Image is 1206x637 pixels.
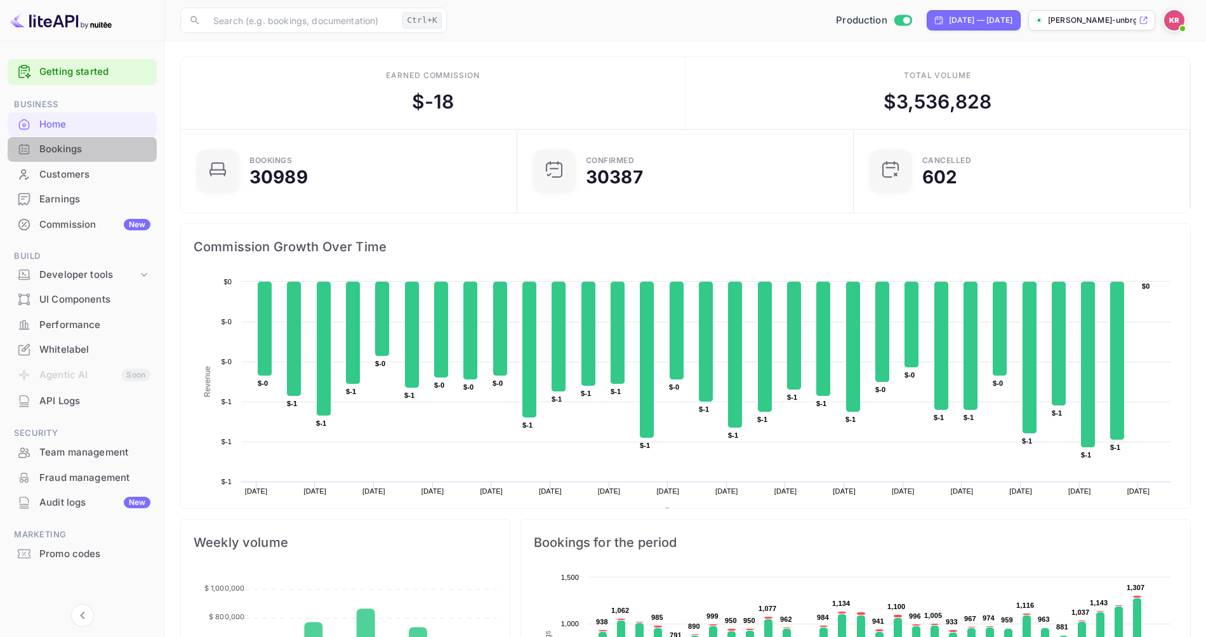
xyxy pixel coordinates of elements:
[346,388,356,395] text: $-1
[1164,10,1184,30] img: Kobus Roux
[8,112,157,137] div: Home
[8,187,157,211] a: Earnings
[983,614,995,622] text: 974
[1071,608,1089,616] text: 1,037
[1127,487,1150,495] text: [DATE]
[124,219,150,230] div: New
[39,292,150,307] div: UI Components
[206,8,397,33] input: Search (e.g. bookings, documentation)
[845,416,856,423] text: $-1
[728,431,738,439] text: $-1
[1127,584,1144,591] text: 1,307
[493,379,503,387] text: $-0
[1068,487,1091,495] text: [DATE]
[39,318,150,332] div: Performance
[1001,616,1013,624] text: 959
[39,192,150,207] div: Earnings
[651,614,663,621] text: 985
[412,88,454,116] div: $ -18
[375,360,385,367] text: $-0
[8,112,157,136] a: Home
[39,496,150,510] div: Audit logs
[222,478,232,485] text: $-1
[8,287,157,311] a: UI Components
[872,617,884,625] text: 941
[561,574,579,581] text: 1,500
[8,137,157,162] div: Bookings
[8,542,157,567] div: Promo codes
[8,98,157,112] span: Business
[303,487,326,495] text: [DATE]
[8,162,157,187] div: Customers
[1110,443,1120,451] text: $-1
[258,379,268,387] text: $-0
[1142,282,1150,290] text: $0
[816,400,826,407] text: $-1
[39,394,150,409] div: API Logs
[8,426,157,440] span: Security
[8,338,157,361] a: Whitelabel
[222,318,232,325] text: $-0
[463,383,474,391] text: $-0
[1052,409,1062,417] text: $-1
[904,371,915,379] text: $-0
[8,389,157,412] a: API Logs
[8,466,157,490] div: Fraud management
[534,532,1177,553] span: Bookings for the period
[39,343,150,357] div: Whitelabel
[39,268,138,282] div: Developer tools
[922,168,957,186] div: 602
[8,440,157,465] div: Team management
[8,264,157,286] div: Developer tools
[892,487,915,495] text: [DATE]
[39,65,150,79] a: Getting started
[204,584,245,593] tspan: $ 1,000,000
[316,419,326,427] text: $-1
[404,391,414,399] text: $-1
[8,338,157,362] div: Whitelabel
[8,249,157,263] span: Build
[759,605,776,612] text: 1,077
[1009,487,1032,495] text: [DATE]
[904,70,972,81] div: Total volume
[522,421,533,429] text: $-1
[402,12,442,29] div: Ctrl+K
[8,542,157,565] a: Promo codes
[836,13,887,28] span: Production
[924,612,942,619] text: 1,005
[951,487,974,495] text: [DATE]
[8,137,157,161] a: Bookings
[8,466,157,489] a: Fraud management
[611,607,629,614] text: 1,062
[688,622,700,630] text: 890
[1081,451,1091,459] text: $-1
[706,612,719,620] text: 999
[884,88,992,116] div: $ 3,536,828
[8,490,157,514] a: Audit logsNew
[743,617,755,624] text: 950
[39,167,150,182] div: Customers
[586,168,643,186] div: 30387
[39,142,150,157] div: Bookings
[287,400,297,407] text: $-1
[222,398,232,405] text: $-1
[964,615,976,622] text: 967
[725,617,737,624] text: 950
[10,10,112,30] img: LiteAPI logo
[194,237,1177,257] span: Commission Growth Over Time
[39,471,150,485] div: Fraud management
[539,487,562,495] text: [DATE]
[715,487,738,495] text: [DATE]
[1090,599,1108,607] text: 1,143
[71,604,94,627] button: Collapse navigation
[8,162,157,186] a: Customers
[1038,615,1050,623] text: 963
[8,59,157,85] div: Getting started
[699,405,709,413] text: $-1
[194,532,497,553] span: Weekly volume
[386,70,480,81] div: Earned commission
[934,414,944,421] text: $-1
[8,187,157,212] div: Earnings
[8,389,157,414] div: API Logs
[757,416,767,423] text: $-1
